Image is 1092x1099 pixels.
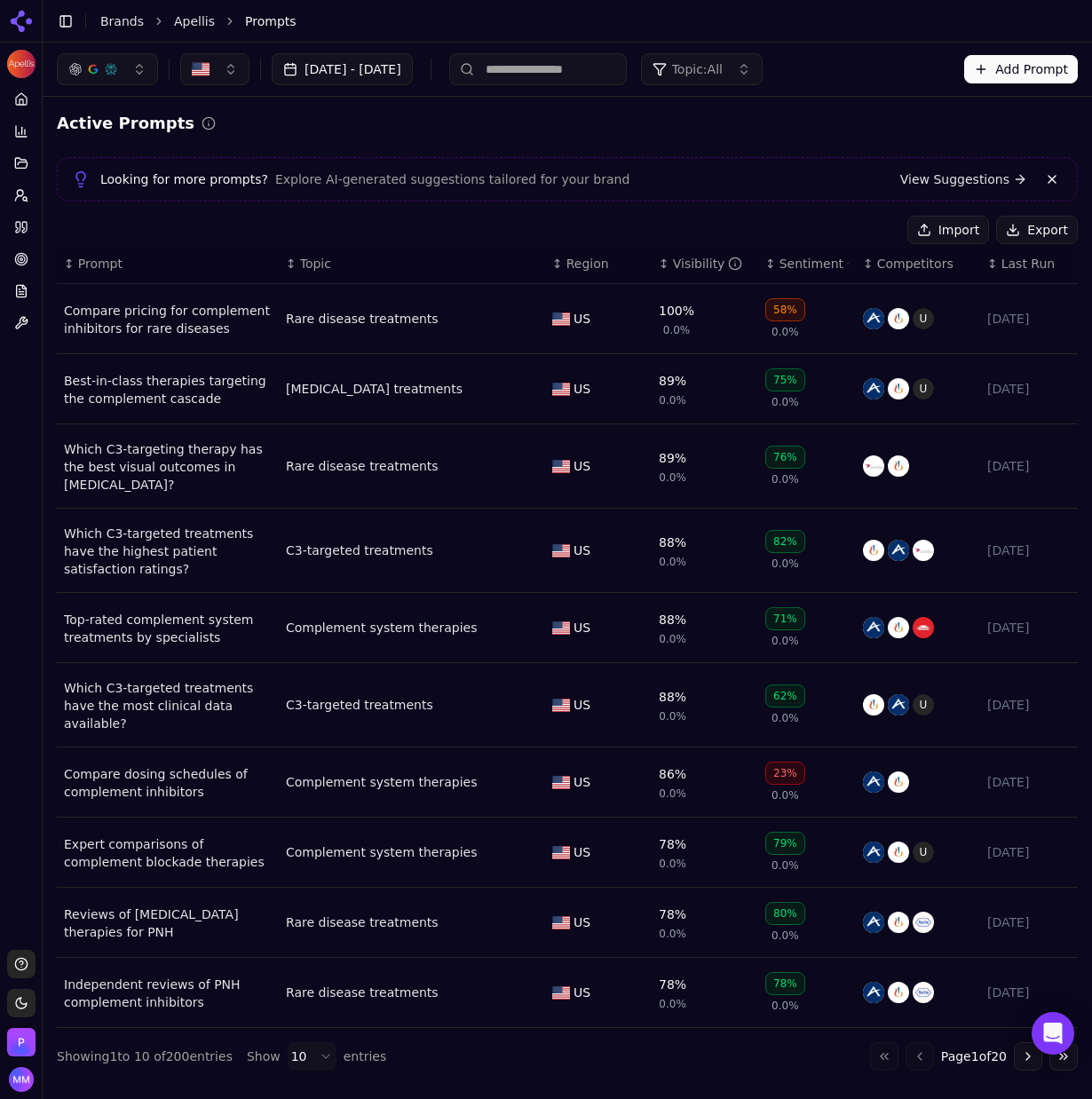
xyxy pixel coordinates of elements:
a: Complement system therapies [286,773,478,791]
span: US [574,843,590,861]
img: alexion pharmaceuticals [863,378,884,399]
div: 89% [659,449,686,467]
span: 0.0% [659,997,686,1011]
div: Compare dosing schedules of complement inhibitors [64,765,272,801]
div: [DATE] [987,984,1071,1001]
img: novartis [888,912,909,933]
th: Region [545,244,652,284]
div: ↕Sentiment [765,255,849,273]
a: Which C3-targeted treatments have the most clinical data available? [64,679,272,732]
span: Topic: All [672,60,723,78]
a: Which C3-targeting therapy has the best visual outcomes in [MEDICAL_DATA]? [64,440,272,494]
div: 78% [765,972,805,995]
div: 88% [659,688,686,706]
span: 0.0% [659,787,686,801]
div: [DATE] [987,913,1071,931]
div: Which C3-targeted treatments have the highest patient satisfaction ratings? [64,525,272,578]
div: 100% [659,302,694,320]
span: US [574,696,590,714]
span: 0.0% [659,857,686,871]
span: US [574,773,590,791]
div: 88% [659,611,686,629]
span: U [913,694,934,716]
img: novartis [888,455,909,477]
nav: breadcrumb [100,12,1042,30]
span: 0.0% [772,395,799,409]
span: entries [344,1048,387,1065]
button: [DATE] - [DATE] [272,53,413,85]
img: novartis [888,308,909,329]
span: Show [247,1048,281,1065]
img: US flag [552,544,570,557]
div: Data table [57,244,1078,1028]
span: US [574,913,590,931]
span: Prompt [78,255,123,273]
div: [DATE] [987,843,1071,861]
span: Prompts [245,12,297,30]
a: Rare disease treatments [286,457,439,475]
div: Compare pricing for complement inhibitors for rare diseases [64,302,272,337]
div: 86% [659,765,686,783]
a: Rare disease treatments [286,984,439,1001]
span: Page 1 of 20 [941,1048,1007,1065]
span: 0.0% [659,632,686,646]
div: [DATE] [987,542,1071,559]
img: Molly McLay [9,1067,34,1092]
div: Showing 1 to 10 of 200 entries [57,1048,233,1065]
button: Add Prompt [964,55,1078,83]
a: [MEDICAL_DATA] treatments [286,380,463,398]
div: 82% [765,530,805,553]
span: 0.0% [659,470,686,485]
button: Import [907,216,989,244]
img: alexion pharmaceuticals [888,540,909,561]
button: Open organization switcher [7,1028,36,1056]
img: Perrill [7,1028,36,1056]
a: Reviews of [MEDICAL_DATA] therapies for PNH [64,905,272,941]
span: US [574,984,590,1001]
span: 0.0% [772,557,799,571]
a: Complement system therapies [286,843,478,861]
div: 89% [659,372,686,390]
div: 78% [659,905,686,923]
img: roche [913,912,934,933]
img: US flag [552,699,570,712]
img: US flag [552,460,570,473]
span: Competitors [877,255,954,273]
div: ↕Prompt [64,255,272,273]
img: iveric bio [863,455,884,477]
th: brandMentionRate [652,244,758,284]
div: Rare disease treatments [286,310,439,328]
div: Open Intercom Messenger [1032,1012,1074,1055]
button: Export [996,216,1078,244]
span: Last Run [1001,255,1055,273]
th: Topic [279,244,545,284]
span: 0.0% [772,472,799,486]
a: Top-rated complement system treatments by specialists [64,611,272,646]
div: 79% [765,832,805,855]
h2: Active Prompts [57,111,194,136]
div: 76% [765,446,805,469]
div: Expert comparisons of complement blockade therapies [64,835,272,871]
img: takeda [913,617,934,638]
div: ↕Last Run [987,255,1071,273]
img: US flag [552,621,570,635]
div: Sentiment [779,255,849,273]
img: alexion pharmaceuticals [863,912,884,933]
div: 88% [659,534,686,551]
div: 78% [659,835,686,853]
a: C3-targeted treatments [286,542,433,559]
button: Open user button [9,1067,34,1092]
div: 80% [765,902,805,925]
img: novartis [888,617,909,638]
img: US flag [552,916,570,929]
span: Region [566,255,609,273]
span: US [574,380,590,398]
a: Best-in-class therapies targeting the complement cascade [64,372,272,407]
div: Visibility [673,255,743,273]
